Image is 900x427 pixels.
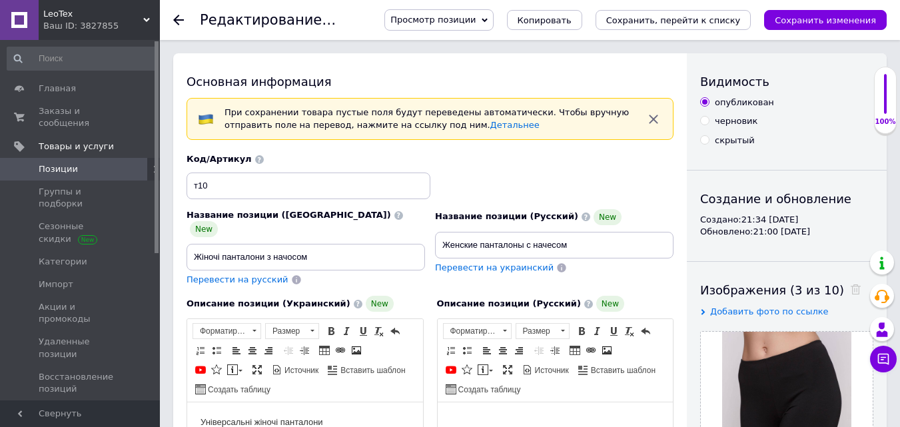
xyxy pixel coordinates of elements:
a: По левому краю [480,343,494,358]
span: Код/Артикул [187,154,252,164]
a: Вставить иконку [460,362,474,377]
span: При сохранении товара пустые поля будут переведены автоматически. Чтобы вручную отправить поле на... [225,107,629,130]
a: Таблица [317,343,332,358]
span: Просмотр позиции [390,15,476,25]
span: Добавить фото по ссылке [710,306,829,316]
a: Полужирный (Ctrl+B) [324,324,338,338]
a: Увеличить отступ [297,343,312,358]
a: Вставить сообщение [476,362,495,377]
span: New [596,296,624,312]
span: Форматирование [444,324,498,338]
span: Копировать [518,15,572,25]
a: Вставить / удалить нумерованный список [444,343,458,358]
a: Изображение [600,343,614,358]
a: Вставить сообщение [225,362,244,377]
input: Поиск [7,47,157,71]
span: Сезонные скидки [39,220,123,244]
button: Чат с покупателем [870,346,897,372]
span: Акции и промокоды [39,301,123,325]
a: Вставить / удалить маркированный список [209,343,224,358]
span: Перевести на украинский [435,262,554,272]
a: По центру [496,343,510,358]
a: Таблица [568,343,582,358]
a: Форматирование [193,323,261,339]
i: Сохранить изменения [775,15,876,25]
span: Источник [282,365,318,376]
span: Главная [39,83,76,95]
span: Создать таблицу [206,384,270,396]
a: Вставить/Редактировать ссылку (Ctrl+L) [584,343,598,358]
a: Создать таблицу [193,382,272,396]
span: Описание позиции (Украинский) [187,298,350,308]
a: Создать таблицу [444,382,523,396]
p: Універсальні жіночі панталони [13,13,223,27]
span: Название позиции ([GEOGRAPHIC_DATA]) [187,210,391,220]
span: Импорт [39,278,73,290]
div: Основная информация [187,73,674,90]
i: Сохранить, перейти к списку [606,15,741,25]
span: New [594,209,622,225]
span: Восстановление позиций [39,371,123,395]
div: 100% Качество заполнения [874,67,897,134]
span: New [190,221,218,237]
img: :flag-ua: [198,111,214,127]
h1: Редактирование позиции: Жіночі панталони з начосом [200,12,608,28]
a: Источник [520,362,571,377]
button: Копировать [507,10,582,30]
span: Источник [533,365,569,376]
a: Форматирование [443,323,512,339]
a: Вставить / удалить маркированный список [460,343,474,358]
a: Подчеркнутый (Ctrl+U) [356,324,370,338]
div: Изображения (3 из 10) [700,282,873,298]
div: Ваш ID: 3827855 [43,20,160,32]
a: Вставить иконку [209,362,224,377]
p: з високою посадкою , модель пошиті з приємного до тіла та м'якого бавовняного трикотажного полотн... [13,36,223,77]
div: скрытый [715,135,755,147]
span: Размер [266,324,306,338]
a: Вставить шаблон [326,362,407,377]
a: Уменьшить отступ [532,343,546,358]
span: Товары и услуги [39,141,114,153]
span: Заказы и сообщения [39,105,123,129]
div: Видимость [700,73,873,90]
span: Удаленные позиции [39,336,123,360]
a: По правому краю [512,343,526,358]
a: Отменить (Ctrl+Z) [638,324,653,338]
a: Изображение [349,343,364,358]
button: Сохранить изменения [764,10,887,30]
span: LeoTex [43,8,143,20]
div: опубликован [715,97,774,109]
span: Размер [516,324,556,338]
a: Вставить/Редактировать ссылку (Ctrl+L) [333,343,348,358]
a: Источник [270,362,320,377]
a: Размер [516,323,570,339]
a: По центру [245,343,260,358]
a: Полужирный (Ctrl+B) [574,324,589,338]
input: Например, H&M женское платье зеленое 38 размер вечернее макси с блестками [187,244,425,270]
a: Развернуть [250,362,264,377]
a: Размер [265,323,319,339]
a: Развернуть [500,362,515,377]
a: Добавить видео с YouTube [444,362,458,377]
span: Позиции [39,163,78,175]
div: Обновлено: 21:00 [DATE] [700,226,873,238]
a: Отменить (Ctrl+Z) [388,324,402,338]
span: Название позиции (Русский) [435,211,578,221]
div: Создание и обновление [700,191,873,207]
a: Вставить / удалить нумерованный список [193,343,208,358]
button: Сохранить, перейти к списку [596,10,751,30]
a: Вставить шаблон [576,362,658,377]
span: Группы и подборки [39,186,123,210]
a: Увеличить отступ [548,343,562,358]
a: По левому краю [229,343,244,358]
a: По правому краю [261,343,276,358]
a: Курсив (Ctrl+I) [590,324,605,338]
a: Убрать форматирование [622,324,637,338]
p: Вони чудово підійдуть для тих дівчат і жінок, які цінують м'якість і зручність під час носіння сп... [13,86,223,169]
a: Уменьшить отступ [281,343,296,358]
input: Например, H&M женское платье зеленое 38 размер вечернее макси с блестками [435,232,674,258]
a: Подчеркнутый (Ctrl+U) [606,324,621,338]
span: Перевести на русский [187,274,288,284]
a: Курсив (Ctrl+I) [340,324,354,338]
span: Создать таблицу [456,384,521,396]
